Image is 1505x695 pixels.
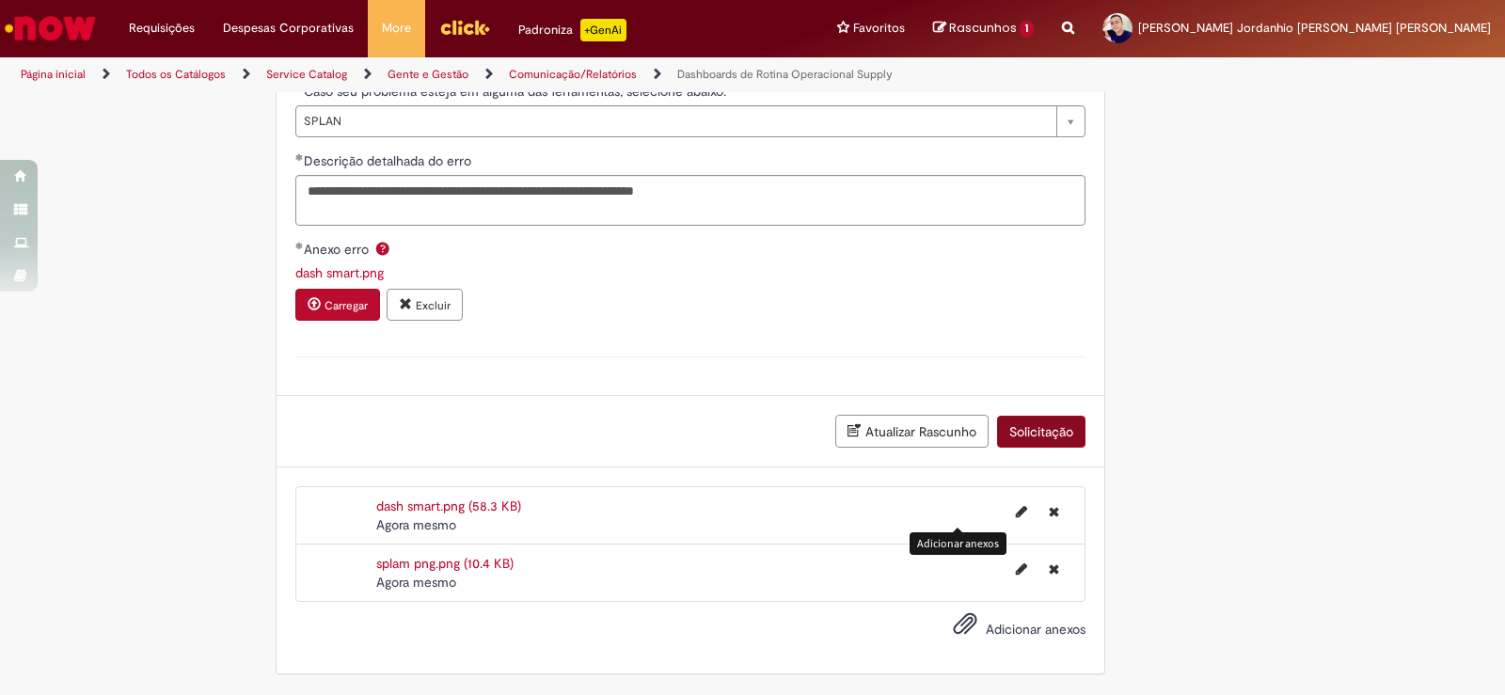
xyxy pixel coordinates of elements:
button: Editar nome de arquivo dash smart.png [1005,497,1038,527]
span: Obrigatório Preenchido [295,242,304,249]
time: 30/09/2025 16:04:31 [376,516,456,533]
span: Adicionar anexos [986,621,1085,638]
button: Adicionar anexos [948,607,982,650]
small: Carregar [325,298,368,313]
span: Agora mesmo [376,574,456,591]
button: Solicitação [997,416,1085,448]
time: 30/09/2025 16:04:31 [376,574,456,591]
span: Ajuda para Anexo erro [372,241,394,256]
textarea: Descrição detalhada do erro [295,175,1085,226]
a: Dashboards de Rotina Operacional Supply [677,67,893,82]
div: Adicionar anexos [910,532,1006,554]
a: dash smart.png (58.3 KB) [376,498,521,514]
a: splam png.png (10.4 KB) [376,555,514,572]
button: Carregar anexo de Anexo erro Required [295,289,380,321]
span: SPLAN [304,106,1047,136]
span: Obrigatório Preenchido [295,153,304,161]
button: Excluir anexo dash smart.png [387,289,463,321]
a: Todos os Catálogos [126,67,226,82]
span: Descrição detalhada do erro [304,152,475,169]
button: Atualizar Rascunho [835,415,989,448]
img: ServiceNow [2,9,99,47]
span: Agora mesmo [376,516,456,533]
button: Excluir dash smart.png [1038,497,1070,527]
a: Service Catalog [266,67,347,82]
small: Excluir [416,298,451,313]
button: Excluir splam png.png [1038,554,1070,584]
a: Página inicial [21,67,86,82]
a: Download de dash smart.png [295,264,384,281]
ul: Trilhas de página [14,57,990,92]
span: Anexo erro [304,241,372,258]
a: Gente e Gestão [388,67,468,82]
span: Caso seu problema esteja em alguma das ferramentas, selecione abaixo: [304,83,730,100]
span: Requisições [129,19,195,38]
a: Comunicação/Relatórios [509,67,637,82]
button: Editar nome de arquivo splam png.png [1005,554,1038,584]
